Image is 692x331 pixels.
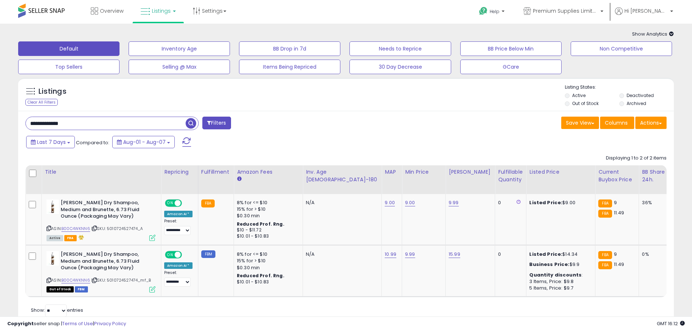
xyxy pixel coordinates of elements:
div: Amazon AI * [164,211,193,217]
button: Aug-01 - Aug-07 [112,136,175,148]
span: Aug-01 - Aug-07 [123,138,166,146]
span: | SKU: 5010724527474_A [91,226,143,231]
div: Displaying 1 to 2 of 2 items [606,155,667,162]
span: FBM [75,286,88,292]
a: 15.99 [449,251,460,258]
div: $0.30 min [237,265,297,271]
div: N/A [306,199,376,206]
div: 0 [498,199,521,206]
label: Active [572,92,586,98]
b: Business Price: [529,261,569,268]
a: Help [473,1,512,24]
span: 11.49 [614,261,624,268]
b: Quantity discounts [529,271,582,278]
button: GCare [460,60,562,74]
span: Hi [PERSON_NAME] [624,7,668,15]
button: Top Sellers [18,60,120,74]
span: | SKU: 5010724527474_mf_B [91,277,151,283]
small: FBA [201,199,215,207]
div: Current Buybox Price [598,168,636,183]
label: Archived [627,100,646,106]
div: Listed Price [529,168,592,176]
div: Min Price [405,168,442,176]
span: Help [490,8,499,15]
div: 0% [642,251,666,258]
div: 5 Items, Price: $9.7 [529,285,590,291]
div: Clear All Filters [25,99,58,106]
span: OFF [181,200,193,206]
p: Listing States: [565,84,674,91]
div: Amazon Fees [237,168,300,176]
a: 9.99 [405,251,415,258]
button: Inventory Age [129,41,230,56]
div: BB Share 24h. [642,168,668,183]
i: Get Help [479,7,488,16]
div: Preset: [164,219,193,235]
button: Default [18,41,120,56]
div: $9.9 [529,261,590,268]
span: Last 7 Days [37,138,66,146]
small: FBA [598,210,612,218]
span: All listings that are currently out of stock and unavailable for purchase on Amazon [46,286,74,292]
div: ASIN: [46,251,155,291]
div: $0.30 min [237,213,297,219]
span: 2025-08-15 16:12 GMT [657,320,685,327]
span: Show: entries [31,307,83,314]
a: 9.00 [385,199,395,206]
span: FBA [64,235,77,241]
img: 31fm1gdQ27L._SL40_.jpg [46,199,59,214]
div: Amazon AI * [164,262,193,269]
div: Fulfillable Quantity [498,168,523,183]
div: Inv. Age [DEMOGRAPHIC_DATA]-180 [306,168,379,183]
div: $9.00 [529,199,590,206]
button: Last 7 Days [26,136,75,148]
button: Actions [635,117,667,129]
span: 11.49 [614,209,624,216]
div: [PERSON_NAME] [449,168,492,176]
span: OFF [181,252,193,258]
a: B00C4WKNN6 [61,226,90,232]
small: FBA [598,199,612,207]
span: Overview [100,7,124,15]
label: Deactivated [627,92,654,98]
div: 15% for > $10 [237,258,297,264]
small: FBA [598,261,612,269]
b: Reduced Prof. Rng. [237,221,284,227]
span: Premium Supplies Limited [533,7,598,15]
span: Columns [605,119,628,126]
a: Privacy Policy [94,320,126,327]
div: 15% for > $10 [237,206,297,213]
div: 3 Items, Price: $9.8 [529,278,590,285]
span: All listings currently available for purchase on Amazon [46,235,63,241]
img: 31fm1gdQ27L._SL40_.jpg [46,251,59,266]
div: 8% for <= $10 [237,251,297,258]
a: 10.99 [385,251,396,258]
button: Needs to Reprice [349,41,451,56]
small: Amazon Fees. [237,176,241,182]
button: BB Drop in 7d [239,41,340,56]
label: Out of Stock [572,100,599,106]
button: Items Being Repriced [239,60,340,74]
span: 9 [614,199,617,206]
button: Selling @ Max [129,60,230,74]
div: 8% for <= $10 [237,199,297,206]
a: 9.99 [449,199,459,206]
div: seller snap | | [7,320,126,327]
span: Show Analytics [632,31,674,37]
button: BB Price Below Min [460,41,562,56]
span: ON [166,252,175,258]
b: Reduced Prof. Rng. [237,273,284,279]
div: $14.34 [529,251,590,258]
button: Columns [600,117,634,129]
div: $10.01 - $10.83 [237,279,297,285]
h5: Listings [39,86,66,97]
div: 0 [498,251,521,258]
div: MAP [385,168,399,176]
span: ON [166,200,175,206]
a: Terms of Use [62,320,93,327]
button: Filters [202,117,231,129]
a: Hi [PERSON_NAME] [615,7,673,24]
button: Save View [561,117,599,129]
div: N/A [306,251,376,258]
small: FBM [201,250,215,258]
